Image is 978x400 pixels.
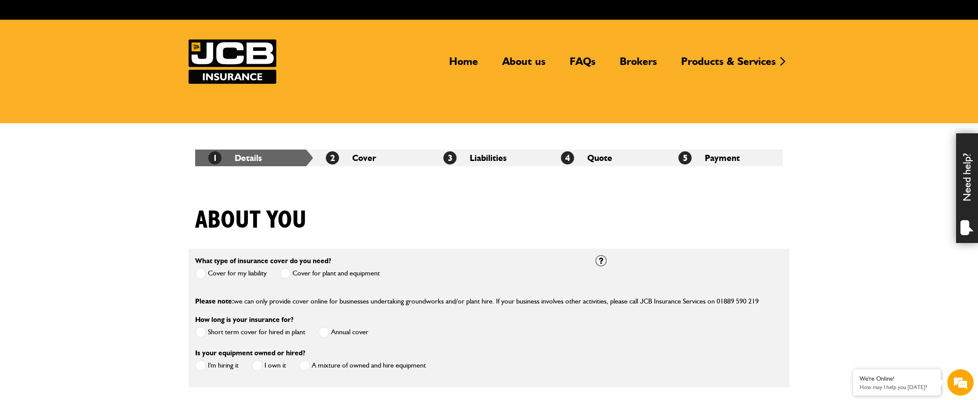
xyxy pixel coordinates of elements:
[678,151,692,164] span: 5
[195,150,313,166] li: Details
[195,257,331,264] label: What type of insurance cover do you need?
[252,360,286,371] label: I own it
[299,360,426,371] label: A mixture of owned and hire equipment
[563,55,602,75] a: FAQs
[548,150,665,166] li: Quote
[613,55,664,75] a: Brokers
[195,268,267,279] label: Cover for my liability
[443,55,485,75] a: Home
[496,55,552,75] a: About us
[195,297,234,305] span: Please note:
[195,350,305,357] label: Is your equipment owned or hired?
[195,296,783,307] p: we can only provide cover online for businesses undertaking groundworks and/or plant hire. If you...
[195,327,305,338] label: Short term cover for hired in plant
[280,268,380,279] label: Cover for plant and equipment
[665,150,783,166] li: Payment
[956,133,978,243] div: Need help?
[675,55,782,75] a: Products & Services
[430,150,548,166] li: Liabilities
[195,206,307,235] h1: About you
[313,150,430,166] li: Cover
[189,39,276,84] img: JCB Insurance Services logo
[326,151,339,164] span: 2
[443,151,457,164] span: 3
[561,151,574,164] span: 4
[318,327,368,338] label: Annual cover
[860,384,934,390] p: How may I help you today?
[195,360,239,371] label: I'm hiring it
[195,316,293,323] label: How long is your insurance for?
[860,375,934,382] div: We're Online!
[208,151,221,164] span: 1
[189,39,276,84] a: JCB Insurance Services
